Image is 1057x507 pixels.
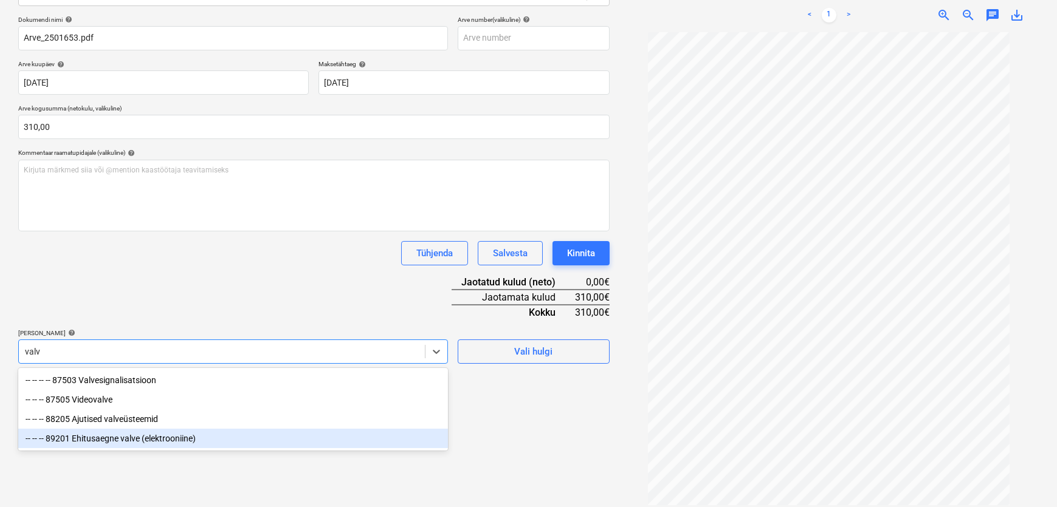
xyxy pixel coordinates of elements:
[416,245,453,261] div: Tühjenda
[18,16,448,24] div: Dokumendi nimi
[937,8,951,22] span: zoom_in
[985,8,1000,22] span: chat
[575,290,610,305] div: 310,00€
[18,149,610,157] div: Kommentaar raamatupidajale (valikuline)
[822,8,836,22] a: Page 1 is your current page
[575,305,610,319] div: 310,00€
[401,241,468,265] button: Tühjenda
[567,245,595,261] div: Kinnita
[66,329,75,336] span: help
[318,60,609,68] div: Maksetähtaeg
[18,115,610,139] input: Arve kogusumma (netokulu, valikuline)
[452,290,575,305] div: Jaotamata kulud
[18,370,448,390] div: -- -- -- -- 87503 Valvesignalisatsioon
[18,104,610,115] p: Arve kogusumma (netokulu, valikuline)
[458,339,610,364] button: Vali hulgi
[18,60,309,68] div: Arve kuupäev
[356,61,366,68] span: help
[520,16,530,23] span: help
[575,275,610,290] div: 0,00€
[458,16,610,24] div: Arve number (valikuline)
[18,329,448,337] div: [PERSON_NAME]
[318,70,609,95] input: Tähtaega pole määratud
[18,70,309,95] input: Arve kuupäeva pole määratud.
[458,26,610,50] input: Arve number
[514,344,553,359] div: Vali hulgi
[452,275,575,290] div: Jaotatud kulud (neto)
[18,409,448,429] div: -- -- -- 88205 Ajutised valveüsteemid
[553,241,610,265] button: Kinnita
[452,305,575,319] div: Kokku
[63,16,72,23] span: help
[961,8,976,22] span: zoom_out
[996,449,1057,507] iframe: Chat Widget
[125,149,135,157] span: help
[55,61,64,68] span: help
[802,8,817,22] a: Previous page
[478,241,543,265] button: Salvesta
[841,8,856,22] a: Next page
[493,245,528,261] div: Salvesta
[18,390,448,409] div: -- -- -- 87505 Videovalve
[18,429,448,448] div: -- -- -- 89201 Ehitusaegne valve (elektrooniine)
[18,26,448,50] input: Dokumendi nimi
[1010,8,1024,22] span: save_alt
